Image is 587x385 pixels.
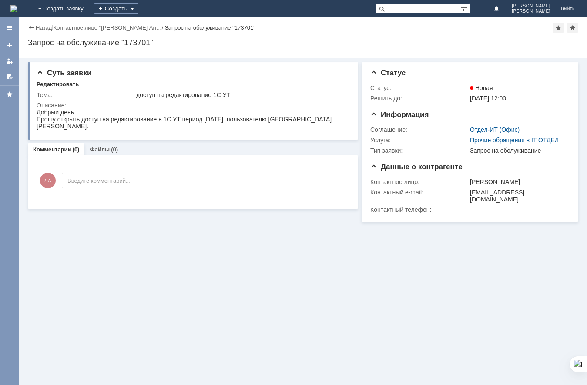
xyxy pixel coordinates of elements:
[461,4,470,12] span: Расширенный поиск
[470,126,520,133] a: Отдел-ИТ (Офис)
[370,137,468,144] div: Услуга:
[37,69,91,77] span: Суть заявки
[370,147,468,154] div: Тип заявки:
[370,163,463,171] span: Данные о контрагенте
[370,206,468,213] div: Контактный телефон:
[33,146,71,153] a: Комментарии
[567,23,578,33] div: Сделать домашней страницей
[90,146,110,153] a: Файлы
[370,189,468,196] div: Контактный e-mail:
[136,91,346,98] div: доступ на редактирование 1С УТ
[512,9,550,14] span: [PERSON_NAME]
[370,69,406,77] span: Статус
[37,91,134,98] div: Тема:
[3,54,17,68] a: Мои заявки
[370,110,429,119] span: Информация
[512,3,550,9] span: [PERSON_NAME]
[94,3,138,14] div: Создать
[370,178,468,185] div: Контактное лицо:
[10,5,17,12] a: Перейти на домашнюю страницу
[3,38,17,52] a: Создать заявку
[73,146,80,153] div: (0)
[37,81,79,88] div: Редактировать
[370,95,468,102] div: Решить до:
[54,24,165,31] div: /
[10,5,17,12] img: logo
[36,24,52,31] a: Назад
[28,38,578,47] div: Запрос на обслуживание "173701"
[111,146,118,153] div: (0)
[470,147,566,154] div: Запрос на обслуживание
[553,23,564,33] div: Добавить в избранное
[470,84,493,91] span: Новая
[470,178,566,185] div: [PERSON_NAME]
[52,24,53,30] div: |
[3,70,17,84] a: Мои согласования
[37,102,348,109] div: Описание:
[370,126,468,133] div: Соглашение:
[40,173,56,188] span: ЛА
[54,24,162,31] a: Контактное лицо "[PERSON_NAME] Ан…
[370,84,468,91] div: Статус:
[470,95,506,102] span: [DATE] 12:00
[470,189,566,203] div: [EMAIL_ADDRESS][DOMAIN_NAME]
[165,24,255,31] div: Запрос на обслуживание "173701"
[470,137,559,144] a: Прочие обращения в IT ОТДЕЛ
